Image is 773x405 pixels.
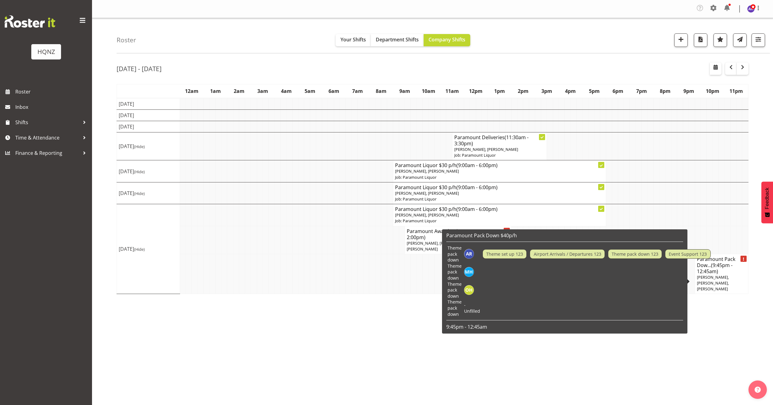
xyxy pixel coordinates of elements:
button: Add a new shift [674,33,688,47]
span: (Hide) [134,144,145,149]
img: alex-romanytchev10814.jpg [464,249,474,259]
th: 12pm [464,84,488,98]
span: (9:45pm - 12:45am) [697,262,733,275]
th: 10pm [701,84,725,98]
span: Event Support 123 [669,251,707,258]
span: Airport Arrivals / Departures 123 [534,251,601,258]
span: Time & Attendance [15,133,80,142]
th: 7am [346,84,369,98]
td: [DATE] [117,98,180,110]
img: otis-haysmith11188.jpg [464,285,474,295]
th: 6pm [606,84,630,98]
th: 4pm [559,84,582,98]
span: Shifts [15,118,80,127]
button: Company Shifts [424,34,470,46]
img: mark-haysmith11191.jpg [464,267,474,277]
th: 3pm [535,84,559,98]
th: 11pm [725,84,748,98]
th: 2am [227,84,251,98]
h4: Paramount Awards Dinner Set Up [407,228,509,240]
th: 7pm [630,84,653,98]
span: (Hide) [134,246,145,252]
h2: [DATE] - [DATE] [117,65,162,73]
th: 11am [440,84,464,98]
h4: Paramount Deliveries [454,134,545,147]
button: Your Shifts [336,34,371,46]
th: 8am [369,84,393,98]
th: 9pm [677,84,701,98]
th: 1am [204,84,227,98]
th: 12am [180,84,203,98]
div: HQNZ [37,47,55,56]
span: Finance & Reporting [15,148,80,158]
button: Highlight an important date within the roster. [713,33,727,47]
td: [DATE] [117,182,180,204]
th: 1pm [488,84,511,98]
h4: Paramount Liquor $30 p/h [395,184,604,190]
td: [DATE] [117,160,180,182]
span: [PERSON_NAME], [PERSON_NAME] [395,168,459,174]
th: 10am [417,84,440,98]
img: help-xxl-2.png [755,387,761,393]
span: Your Shifts [340,36,366,43]
p: Job: Paramount Liquor [395,196,604,202]
span: (Hide) [134,169,145,174]
span: Theme set up 123 [486,251,523,258]
button: Feedback - Show survey [761,181,773,223]
span: (9:00am - 6:00pm) [456,206,498,212]
th: 4am [275,84,298,98]
h4: Roster [117,36,136,44]
h6: Paramount Pack Down $40p/h [446,232,683,239]
span: - Unfilled [464,302,480,314]
th: 8pm [653,84,677,98]
img: Rosterit website logo [5,15,55,28]
span: (11:30am - 3:30pm) [454,134,529,147]
td: [DATE] [117,121,180,132]
h4: Paramount Pack Dow... [697,256,746,274]
span: [PERSON_NAME], [PERSON_NAME] [454,147,518,152]
th: 5pm [583,84,606,98]
h4: Paramount Liquor $30 p/h [395,162,604,168]
span: [PERSON_NAME], [PERSON_NAME] [395,190,459,196]
span: Department Shifts [376,36,419,43]
span: Theme pack down 123 [612,251,658,258]
th: 6am [322,84,346,98]
span: Company Shifts [429,36,465,43]
button: Select a specific date within the roster. [710,63,721,75]
span: (9:00am - 6:00pm) [456,162,498,169]
button: Filter Shifts [752,33,765,47]
td: [DATE] [117,132,180,160]
p: Job: Paramount Liquor [395,174,604,180]
span: (9:30am - 2:00pm) [407,228,506,241]
h4: Paramount Liquor $30 p/h [395,206,604,212]
td: Theme pack down [446,281,463,299]
p: Job: Paramount Liquor [395,218,604,224]
button: Department Shifts [371,34,424,46]
td: Theme pack down [446,245,463,263]
th: 2pm [511,84,535,98]
span: (9:00am - 6:00pm) [456,184,498,191]
th: 3am [251,84,275,98]
th: 9am [393,84,417,98]
td: [DATE] [117,110,180,121]
span: [PERSON_NAME], [PERSON_NAME], [PERSON_NAME], [PERSON_NAME] [407,240,504,252]
p: Job: Paramount Liquor [454,152,545,158]
p: 9:45pm - 12:45am [446,323,683,330]
td: Theme pack down [446,299,463,317]
span: [PERSON_NAME], [PERSON_NAME] [395,212,459,218]
button: Download a PDF of the roster according to the set date range. [694,33,707,47]
th: 5am [298,84,322,98]
td: Theme pack down [446,263,463,281]
img: alanna-haysmith10795.jpg [747,5,755,13]
span: (Hide) [134,191,145,196]
span: Roster [15,87,89,96]
td: [DATE] [117,204,180,294]
span: Inbox [15,102,89,112]
button: Send a list of all shifts for the selected filtered period to all rostered employees. [733,33,747,47]
span: Feedback [764,188,770,209]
